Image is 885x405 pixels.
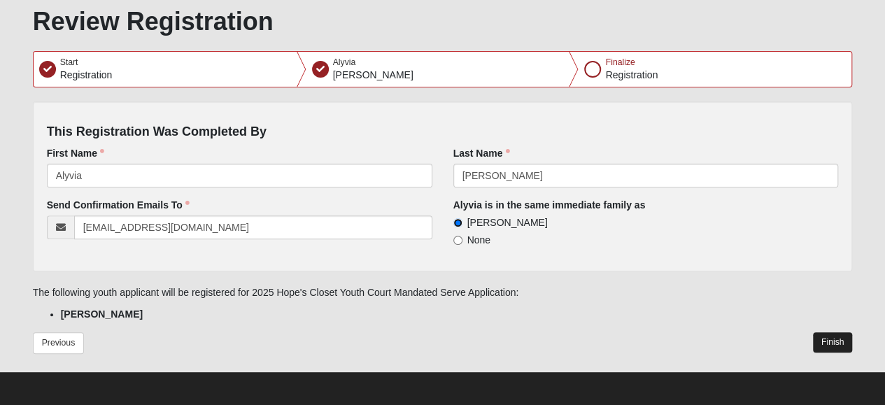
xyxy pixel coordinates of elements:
[467,217,548,228] span: [PERSON_NAME]
[467,234,490,246] span: None
[333,68,413,83] p: [PERSON_NAME]
[33,332,85,354] button: Previous
[453,218,462,227] input: [PERSON_NAME]
[453,146,510,160] label: Last Name
[453,236,462,245] input: None
[33,285,853,300] p: The following youth applicant will be registered for 2025 Hope's Closet Youth Court Mandated Serv...
[47,198,190,212] label: Send Confirmation Emails To
[60,57,78,67] span: Start
[453,198,646,212] label: Alyvia is in the same immediate family as
[605,68,658,83] p: Registration
[47,125,839,140] h4: This Registration Was Completed By
[61,308,143,320] strong: [PERSON_NAME]
[813,332,853,353] button: Finish
[605,57,635,67] span: Finalize
[60,68,113,83] p: Registration
[333,57,356,67] span: Alyvia
[47,146,104,160] label: First Name
[33,6,853,36] h1: Review Registration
